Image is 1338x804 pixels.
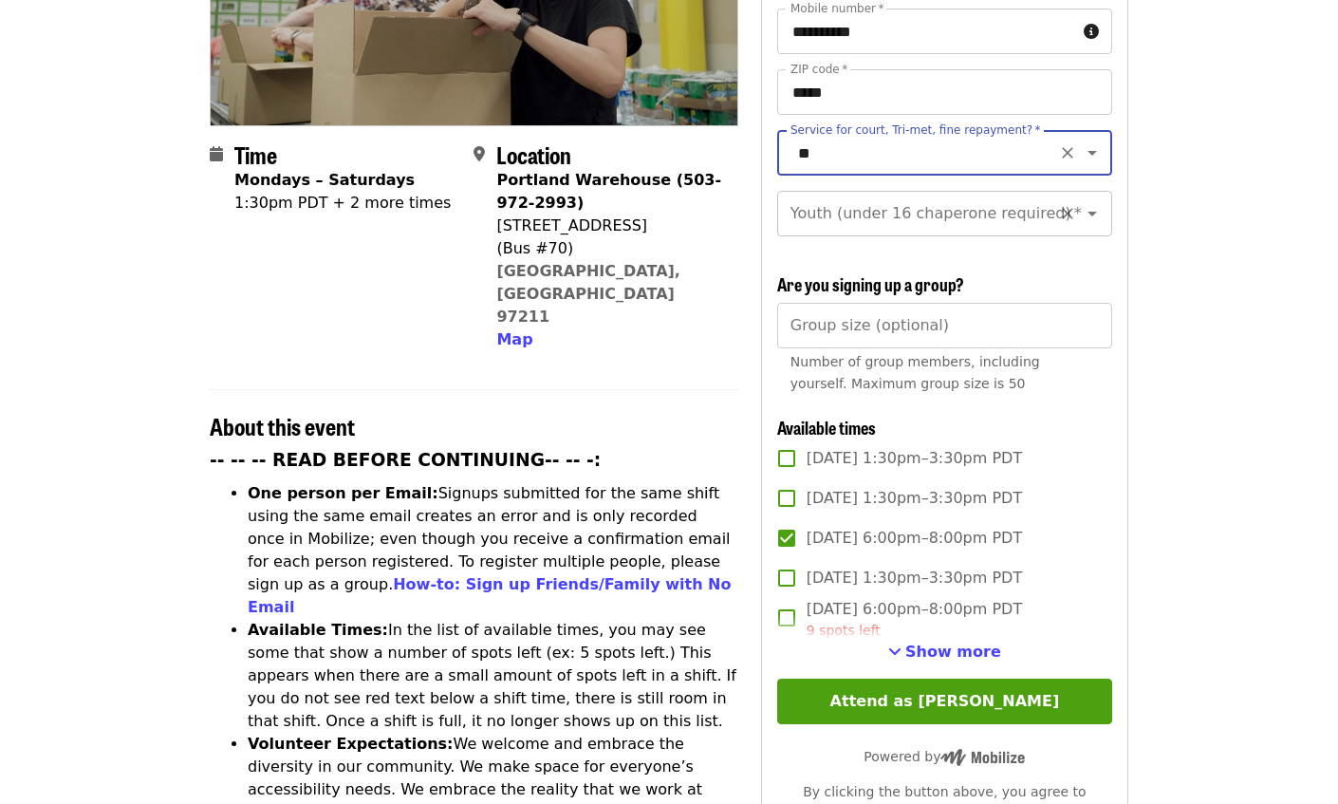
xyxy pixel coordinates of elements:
[777,415,876,439] span: Available times
[248,735,454,753] strong: Volunteer Expectations:
[210,409,355,442] span: About this event
[1054,140,1081,166] button: Clear
[807,598,1022,641] span: [DATE] 6:00pm–8:00pm PDT
[496,237,722,260] div: (Bus #70)
[496,262,680,326] a: [GEOGRAPHIC_DATA], [GEOGRAPHIC_DATA] 97211
[777,679,1112,724] button: Attend as [PERSON_NAME]
[496,138,571,171] span: Location
[234,171,415,189] strong: Mondays – Saturdays
[210,145,223,163] i: calendar icon
[1079,200,1106,227] button: Open
[790,64,847,75] label: ZIP code
[496,171,721,212] strong: Portland Warehouse (503-972-2993)
[888,641,1001,664] button: See more timeslots
[1079,140,1106,166] button: Open
[234,138,277,171] span: Time
[248,484,438,502] strong: One person per Email:
[248,482,738,619] li: Signups submitted for the same shift using the same email creates an error and is only recorded o...
[807,527,1022,550] span: [DATE] 6:00pm–8:00pm PDT
[210,450,601,470] strong: -- -- -- READ BEFORE CONTINUING-- -- -:
[807,487,1022,510] span: [DATE] 1:30pm–3:30pm PDT
[777,303,1112,348] input: [object Object]
[496,328,532,351] button: Map
[807,623,881,638] span: 9 spots left
[807,447,1022,470] span: [DATE] 1:30pm–3:30pm PDT
[496,215,722,237] div: [STREET_ADDRESS]
[496,330,532,348] span: Map
[248,575,732,616] a: How-to: Sign up Friends/Family with No Email
[905,643,1001,661] span: Show more
[940,749,1025,766] img: Powered by Mobilize
[474,145,485,163] i: map-marker-alt icon
[790,354,1040,391] span: Number of group members, including yourself. Maximum group size is 50
[777,9,1076,54] input: Mobile number
[790,3,883,14] label: Mobile number
[248,619,738,733] li: In the list of available times, you may see some that show a number of spots left (ex: 5 spots le...
[777,271,964,296] span: Are you signing up a group?
[777,69,1112,115] input: ZIP code
[1084,23,1099,41] i: circle-info icon
[864,749,1025,764] span: Powered by
[234,192,451,215] div: 1:30pm PDT + 2 more times
[807,567,1022,589] span: [DATE] 1:30pm–3:30pm PDT
[248,621,388,639] strong: Available Times:
[1054,200,1081,227] button: Clear
[790,124,1041,136] label: Service for court, Tri-met, fine repayment?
